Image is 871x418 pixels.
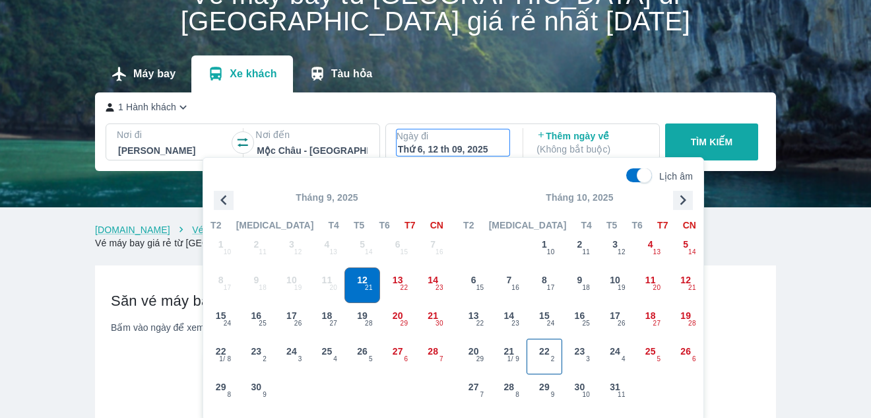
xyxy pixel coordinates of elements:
[230,67,276,81] p: Xe khách
[344,267,380,303] button: 1221
[274,303,309,339] button: 1726
[476,318,484,329] span: 22
[668,303,703,339] button: 1928
[547,318,555,329] span: 24
[688,247,696,258] span: 14
[471,273,476,287] span: 6
[562,232,598,267] button: 211
[95,225,170,235] a: [DOMAIN_NAME]
[259,318,267,329] span: 25
[632,219,643,232] span: T6
[511,318,519,329] span: 23
[506,273,511,287] span: 7
[562,267,598,303] button: 918
[435,318,443,329] span: 30
[610,273,620,287] span: 10
[333,354,337,365] span: 4
[263,390,267,400] span: 9
[456,339,492,374] button: 2029
[492,339,527,374] button: 211/ 9
[597,339,633,374] button: 244
[255,128,368,141] p: Nơi đến
[393,345,403,358] span: 27
[456,267,492,303] button: 615
[536,129,647,156] p: Thêm ngày về
[586,354,590,365] span: 3
[582,247,590,258] span: 11
[622,354,626,365] span: 4
[492,303,527,339] button: 1423
[468,309,479,322] span: 13
[393,273,403,287] span: 13
[118,100,176,114] p: 1 Hành khách
[379,219,390,232] span: T6
[582,318,590,329] span: 25
[415,339,451,374] button: 287
[582,283,590,293] span: 18
[216,345,226,358] span: 22
[251,345,261,358] span: 23
[476,354,484,365] span: 29
[219,354,231,365] span: 1 / 8
[210,219,221,232] span: T2
[286,309,297,322] span: 17
[680,345,691,358] span: 26
[645,273,656,287] span: 11
[648,238,653,251] span: 4
[680,309,691,322] span: 19
[582,390,590,400] span: 10
[439,354,443,365] span: 7
[492,374,527,410] button: 288
[542,273,547,287] span: 8
[401,283,408,293] span: 22
[393,309,403,322] span: 20
[344,303,380,339] button: 1928
[357,345,368,358] span: 26
[216,309,226,322] span: 15
[668,232,703,267] button: 514
[274,339,309,374] button: 243
[203,339,239,374] button: 221/ 8
[203,191,451,204] p: Tháng 9, 2025
[618,283,626,293] span: 19
[527,374,562,410] button: 299
[430,219,443,232] span: CN
[657,219,668,232] span: T7
[95,55,388,92] div: transportation tabs
[239,374,274,410] button: 309
[216,380,226,394] span: 29
[492,267,527,303] button: 716
[680,273,691,287] span: 12
[688,283,696,293] span: 21
[688,318,696,329] span: 28
[117,128,230,141] p: Nơi đi
[657,354,661,365] span: 5
[633,303,668,339] button: 1827
[369,354,373,365] span: 5
[331,67,373,81] p: Tàu hỏa
[653,247,661,258] span: 13
[192,225,269,235] a: Vé máy bay giá rẻ
[428,345,438,358] span: 28
[527,303,562,339] button: 1524
[251,380,261,394] span: 30
[633,267,668,303] button: 1120
[610,345,620,358] span: 24
[645,345,656,358] span: 25
[547,247,555,258] span: 10
[380,303,416,339] button: 2029
[612,238,618,251] span: 3
[456,374,492,410] button: 277
[294,318,302,329] span: 26
[435,283,443,293] span: 23
[239,303,274,339] button: 1625
[503,309,514,322] span: 14
[692,354,696,365] span: 6
[539,309,550,322] span: 15
[577,238,583,251] span: 2
[691,135,733,149] p: TÌM KIẾM
[551,390,555,400] span: 9
[344,339,380,374] button: 265
[489,219,567,232] span: [MEDICAL_DATA]
[415,303,451,339] button: 2130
